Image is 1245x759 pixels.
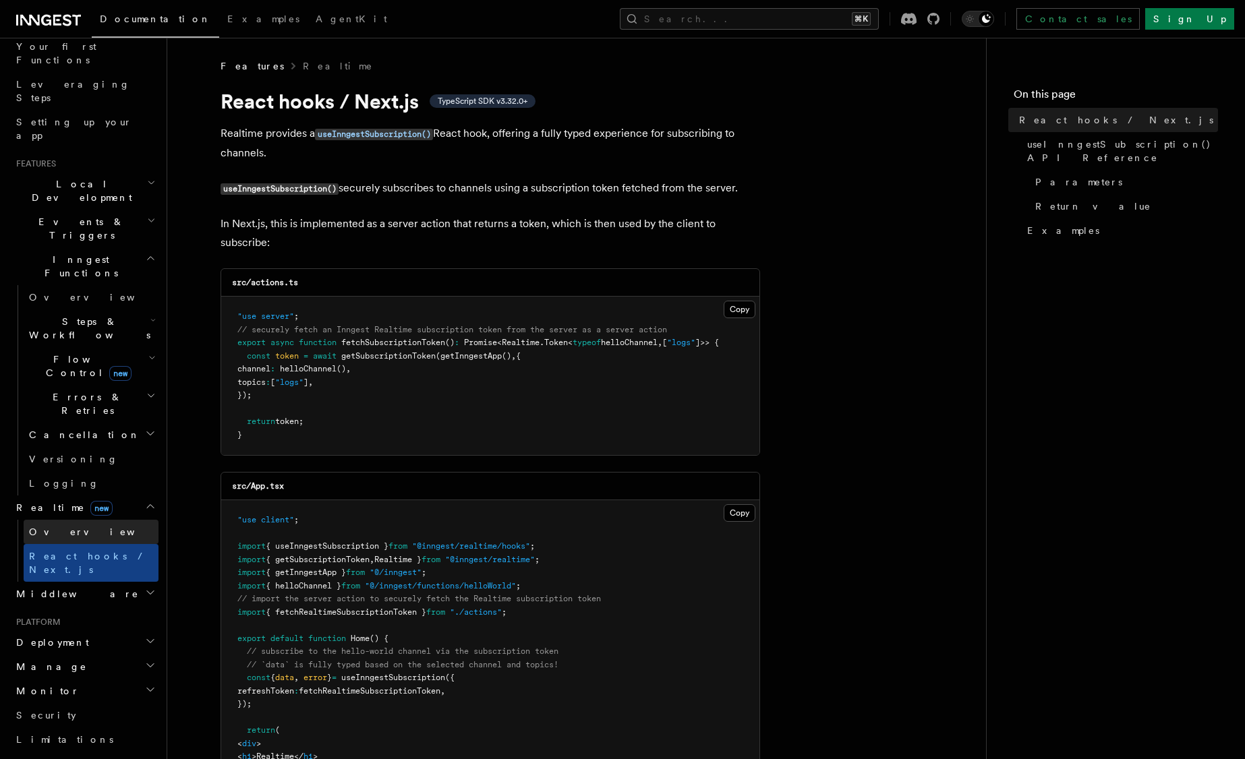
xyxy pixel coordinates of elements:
[1014,108,1218,132] a: React hooks / Next.js
[11,617,61,628] span: Platform
[270,377,275,387] span: [
[303,351,308,361] span: =
[266,568,346,577] span: { getInngestApp }
[724,301,755,318] button: Copy
[247,673,270,682] span: const
[237,581,266,590] span: import
[11,660,87,673] span: Manage
[11,210,158,247] button: Events & Triggers
[247,660,558,669] span: // `data` is fully typed based on the selected channel and topics!
[237,338,266,347] span: export
[544,338,568,347] span: Token
[232,278,298,287] code: src/actions.ts
[247,646,558,656] span: // subscribe to the hello-world channel via the subscription token
[374,555,422,564] span: Realtime }
[29,526,168,537] span: Overview
[11,520,158,582] div: Realtimenew
[275,377,303,387] span: "logs"
[90,501,113,516] span: new
[1022,218,1218,243] a: Examples
[370,634,388,643] span: () {
[294,686,299,696] span: :
[270,364,275,373] span: :
[11,177,147,204] span: Local Development
[962,11,994,27] button: Toggle dark mode
[11,501,113,514] span: Realtime
[530,541,535,551] span: ;
[11,34,158,72] a: Your first Functions
[24,385,158,423] button: Errors & Retries
[16,710,76,721] span: Security
[11,247,158,285] button: Inngest Functions
[11,495,158,520] button: Realtimenew
[29,551,148,575] span: React hooks / Next.js
[1027,138,1218,164] span: useInngestSubscription() API Reference
[516,581,521,590] span: ;
[341,673,445,682] span: useInngestSubscription
[662,338,667,347] span: [
[601,338,658,347] span: helloChannel
[1016,8,1140,30] a: Contact sales
[852,12,871,26] kbd: ⌘K
[308,4,395,36] a: AgentKit
[445,555,535,564] span: "@inngest/realtime"
[275,725,280,735] span: (
[445,338,455,347] span: ()
[370,568,422,577] span: "@/inngest"
[365,581,516,590] span: "@/inngest/functions/helloWorld"
[341,581,360,590] span: from
[1027,224,1099,237] span: Examples
[620,8,879,30] button: Search...⌘K
[219,4,308,36] a: Examples
[502,351,511,361] span: ()
[266,555,370,564] span: { getSubscriptionToken
[299,686,440,696] span: fetchRealtimeSubscriptionToken
[315,129,433,140] code: useInngestSubscription()
[237,699,252,708] span: });
[11,630,158,655] button: Deployment
[346,568,365,577] span: from
[422,555,440,564] span: from
[568,338,573,347] span: <
[1019,113,1213,127] span: React hooks / Next.js
[440,686,445,696] span: ,
[436,351,440,361] span: (
[266,377,270,387] span: :
[308,634,346,643] span: function
[11,215,147,242] span: Events & Triggers
[1022,132,1218,170] a: useInngestSubscription() API Reference
[221,183,339,195] code: useInngestSubscription()
[227,13,299,24] span: Examples
[24,315,150,342] span: Steps & Workflows
[109,366,132,381] span: new
[11,684,80,698] span: Monitor
[445,673,455,682] span: ({
[24,447,158,471] a: Versioning
[221,124,760,162] p: Realtime provides a React hook, offering a fully typed experience for subscribing to channels.
[100,13,211,24] span: Documentation
[388,541,407,551] span: from
[237,555,266,564] span: import
[497,338,502,347] span: <
[422,568,426,577] span: ;
[242,739,256,748] span: div
[24,428,140,442] span: Cancellation
[221,59,284,73] span: Features
[341,338,445,347] span: fetchSubscriptionToken
[502,607,506,617] span: ;
[294,311,299,321] span: ;
[511,351,516,361] span: ,
[24,285,158,309] a: Overview
[237,634,266,643] span: export
[724,504,755,522] button: Copy
[1014,86,1218,108] h4: On this page
[237,568,266,577] span: import
[695,338,719,347] span: ]>> {
[412,541,530,551] span: "@inngest/realtime/hooks"
[237,541,266,551] span: import
[440,351,502,361] span: getInngestApp
[29,454,118,464] span: Versioning
[11,285,158,495] div: Inngest Functions
[11,703,158,727] a: Security
[1030,194,1218,218] a: Return value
